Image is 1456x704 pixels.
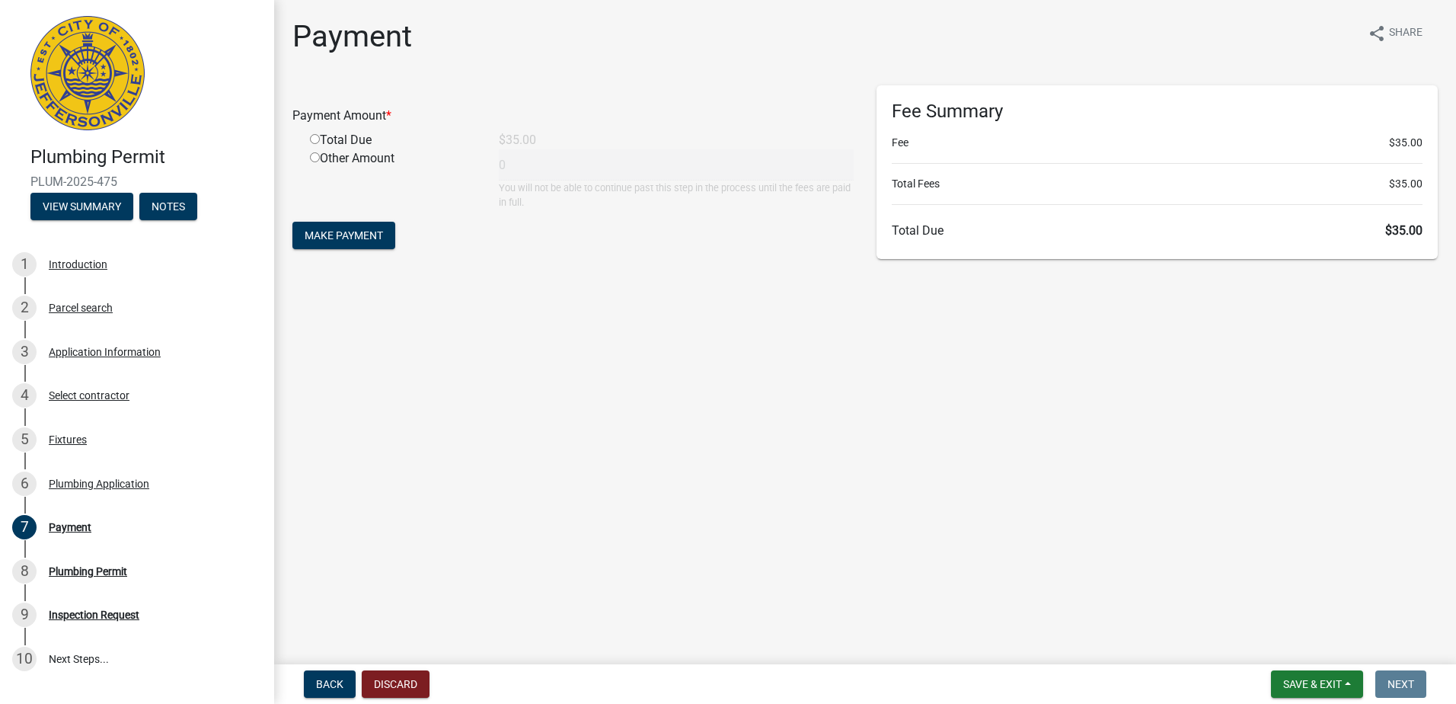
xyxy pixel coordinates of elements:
h6: Fee Summary [892,101,1422,123]
button: Make Payment [292,222,395,249]
h1: Payment [292,18,412,55]
div: Fixtures [49,434,87,445]
div: Total Due [299,131,487,149]
div: 3 [12,340,37,364]
li: Fee [892,135,1422,151]
button: Next [1375,670,1426,698]
span: Next [1387,678,1414,690]
button: Notes [139,193,197,220]
div: Select contractor [49,390,129,401]
div: 2 [12,296,37,320]
div: Plumbing Application [49,478,149,489]
div: Payment [49,522,91,533]
div: Introduction [49,259,107,270]
span: PLUM-2025-475 [30,174,244,189]
wm-modal-confirm: Summary [30,201,133,213]
button: Back [304,670,356,698]
span: $35.00 [1389,176,1422,192]
button: shareShare [1355,18,1435,48]
div: 6 [12,472,37,496]
h6: Total Due [892,223,1422,238]
div: Parcel search [49,302,113,313]
wm-modal-confirm: Notes [139,201,197,213]
button: View Summary [30,193,133,220]
div: 10 [12,647,37,671]
span: $35.00 [1385,223,1422,238]
span: Save & Exit [1283,678,1342,690]
h4: Plumbing Permit [30,146,262,168]
button: Save & Exit [1271,670,1363,698]
div: 7 [12,515,37,539]
div: 5 [12,427,37,452]
div: 1 [12,252,37,277]
div: Inspection Request [49,610,139,620]
div: 9 [12,603,37,627]
div: 8 [12,559,37,584]
img: City of Jeffersonville, Indiana [30,16,145,130]
span: $35.00 [1389,135,1422,151]
i: share [1368,24,1386,43]
button: Discard [362,670,429,698]
li: Total Fees [892,176,1422,192]
div: Other Amount [299,149,487,210]
div: Payment Amount [281,107,865,125]
div: 4 [12,383,37,408]
span: Share [1389,24,1422,43]
span: Make Payment [305,229,383,242]
div: Plumbing Permit [49,566,127,577]
span: Back [316,678,343,690]
div: Application Information [49,347,161,357]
